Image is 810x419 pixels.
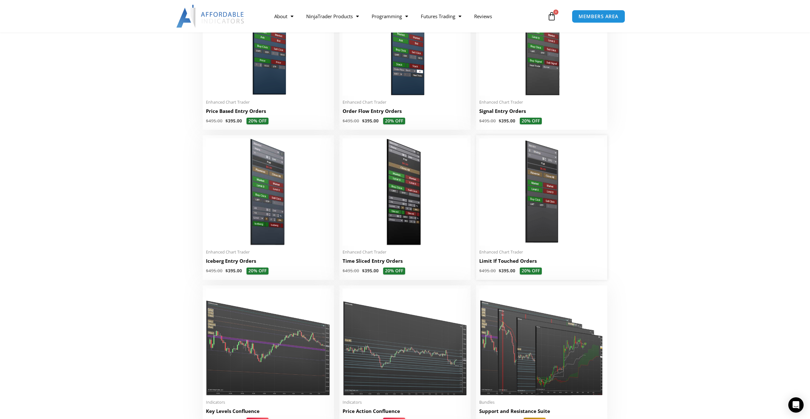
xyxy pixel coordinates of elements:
[268,9,300,24] a: About
[553,10,558,15] span: 0
[479,108,604,118] a: Signal Entry Orders
[206,118,223,124] bdi: 495.00
[343,258,467,268] a: Time Sliced Entry Orders
[206,408,331,415] h2: Key Levels Confluence
[520,118,542,125] span: 20% OFF
[206,289,331,396] img: Key Levels 1
[225,268,228,274] span: $
[206,118,208,124] span: $
[520,268,542,275] span: 20% OFF
[572,10,625,23] a: MEMBERS AREA
[479,118,496,124] bdi: 495.00
[479,99,604,105] span: Enhanced Chart Trader
[383,118,405,125] span: 20% OFF
[206,138,331,246] img: IceBergEntryOrders
[343,268,345,274] span: $
[206,268,208,274] span: $
[343,408,467,418] a: Price Action Confluence
[206,108,331,114] h2: Price Based Entry Orders
[414,9,468,24] a: Futures Trading
[479,268,482,274] span: $
[343,99,467,105] span: Enhanced Chart Trader
[206,99,331,105] span: Enhanced Chart Trader
[343,289,467,396] img: Price Action Confluence 2
[343,118,359,124] bdi: 495.00
[499,118,501,124] span: $
[176,5,245,28] img: LogoAI | Affordable Indicators – NinjaTrader
[788,397,804,413] div: Open Intercom Messenger
[362,268,365,274] span: $
[206,249,331,255] span: Enhanced Chart Trader
[499,268,515,274] bdi: 395.00
[206,258,331,268] a: Iceberg Entry Orders
[343,400,467,405] span: Indicators
[383,268,405,275] span: 20% OFF
[479,289,604,396] img: Support and Resistance Suite 1
[538,7,566,26] a: 0
[479,268,496,274] bdi: 495.00
[206,268,223,274] bdi: 495.00
[479,258,604,268] a: Limit If Touched Orders
[479,118,482,124] span: $
[268,9,546,24] nav: Menu
[479,400,604,405] span: Bundles
[343,108,467,114] h2: Order Flow Entry Orders
[246,118,269,125] span: 20% OFF
[343,118,345,124] span: $
[362,268,379,274] bdi: 395.00
[246,268,269,275] span: 20% OFF
[206,258,331,264] h2: Iceberg Entry Orders
[468,9,498,24] a: Reviews
[225,268,242,274] bdi: 395.00
[206,108,331,118] a: Price Based Entry Orders
[479,138,604,246] img: BasicTools
[343,408,467,415] h2: Price Action Confluence
[206,408,331,418] a: Key Levels Confluence
[343,268,359,274] bdi: 495.00
[479,258,604,264] h2: Limit If Touched Orders
[362,118,379,124] bdi: 395.00
[579,14,618,19] span: MEMBERS AREA
[225,118,242,124] bdi: 395.00
[343,258,467,264] h2: Time Sliced Entry Orders
[365,9,414,24] a: Programming
[300,9,365,24] a: NinjaTrader Products
[479,108,604,114] h2: Signal Entry Orders
[479,408,604,415] h2: Support and Resistance Suite
[225,118,228,124] span: $
[206,400,331,405] span: Indicators
[343,108,467,118] a: Order Flow Entry Orders
[343,138,467,246] img: TimeSlicedEntryOrders
[343,249,467,255] span: Enhanced Chart Trader
[499,118,515,124] bdi: 395.00
[362,118,365,124] span: $
[479,408,604,418] a: Support and Resistance Suite
[499,268,501,274] span: $
[479,249,604,255] span: Enhanced Chart Trader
